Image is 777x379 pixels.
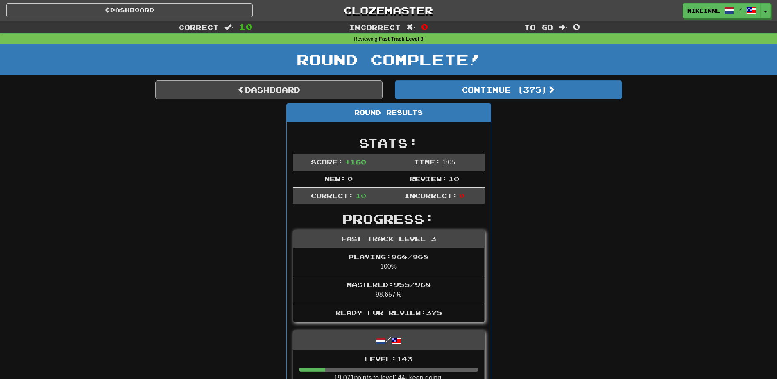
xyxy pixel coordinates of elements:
[6,3,253,17] a: Dashboard
[293,276,484,304] li: 98.657%
[573,22,580,32] span: 0
[293,331,484,350] div: /
[347,281,431,288] span: Mastered: 955 / 968
[155,80,383,99] a: Dashboard
[524,23,553,31] span: To go
[347,175,353,183] span: 0
[324,175,346,183] span: New:
[356,192,366,199] span: 10
[239,22,253,32] span: 10
[293,230,484,248] div: Fast Track Level 3
[349,253,428,260] span: Playing: 968 / 968
[421,22,428,32] span: 0
[179,23,219,31] span: Correct
[406,24,415,31] span: :
[311,158,343,166] span: Score:
[345,158,366,166] span: + 160
[395,80,622,99] button: Continue (375)
[265,3,512,18] a: Clozemaster
[687,7,720,14] span: MikeinNL
[293,136,485,150] h2: Stats:
[404,192,458,199] span: Incorrect:
[559,24,568,31] span: :
[293,212,485,226] h2: Progress:
[224,24,233,31] span: :
[442,159,455,166] span: 1 : 0 5
[335,308,442,316] span: Ready for Review: 375
[414,158,440,166] span: Time:
[738,7,742,12] span: /
[410,175,447,183] span: Review:
[459,192,464,199] span: 0
[365,355,412,363] span: Level: 143
[311,192,353,199] span: Correct:
[293,248,484,276] li: 100%
[3,51,774,68] h1: Round Complete!
[449,175,459,183] span: 10
[379,36,424,42] strong: Fast Track Level 3
[349,23,401,31] span: Incorrect
[683,3,761,18] a: MikeinNL /
[287,104,491,122] div: Round Results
